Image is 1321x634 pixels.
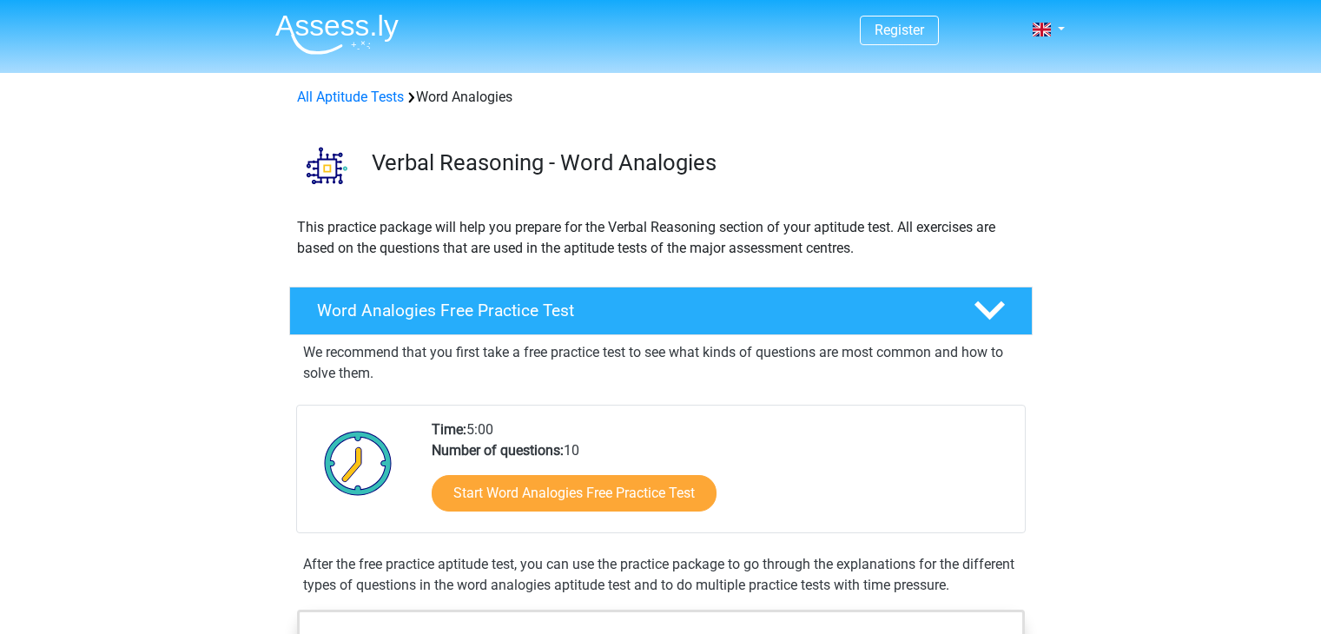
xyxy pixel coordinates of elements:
p: We recommend that you first take a free practice test to see what kinds of questions are most com... [303,342,1019,384]
h3: Verbal Reasoning - Word Analogies [372,149,1019,176]
div: After the free practice aptitude test, you can use the practice package to go through the explana... [296,554,1026,596]
img: word analogies [290,129,364,202]
h4: Word Analogies Free Practice Test [317,300,946,320]
a: Start Word Analogies Free Practice Test [432,475,717,512]
img: Assessly [275,14,399,55]
div: 5:00 10 [419,419,1024,532]
p: This practice package will help you prepare for the Verbal Reasoning section of your aptitude tes... [297,217,1025,259]
img: Clock [314,419,402,506]
div: Word Analogies [290,87,1032,108]
b: Number of questions: [432,442,564,459]
b: Time: [432,421,466,438]
a: Word Analogies Free Practice Test [282,287,1040,335]
a: Register [875,22,924,38]
a: All Aptitude Tests [297,89,404,105]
